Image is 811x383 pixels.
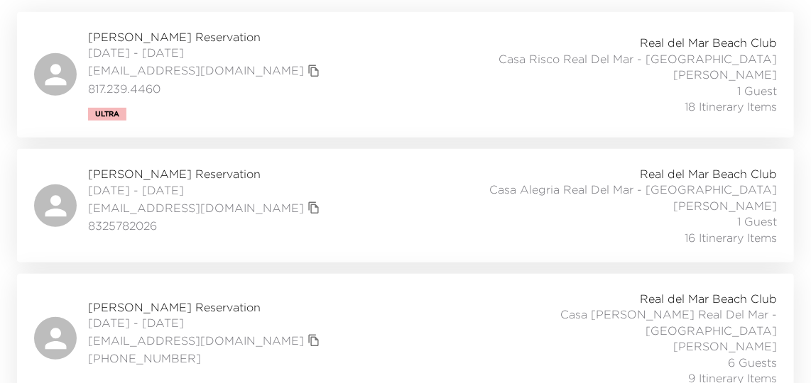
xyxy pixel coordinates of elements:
[17,149,794,262] a: [PERSON_NAME] Reservation[DATE] - [DATE][EMAIL_ADDRESS][DOMAIN_NAME]copy primary member email8325...
[489,182,777,197] span: Casa Alegria Real Del Mar - [GEOGRAPHIC_DATA]
[673,198,777,213] span: [PERSON_NAME]
[88,218,324,233] span: 8325782026
[88,182,324,198] span: [DATE] - [DATE]
[88,333,304,348] a: [EMAIL_ADDRESS][DOMAIN_NAME]
[88,81,324,96] span: 817.239.4460
[88,299,324,315] span: [PERSON_NAME] Reservation
[304,198,324,218] button: copy primary member email
[737,213,777,229] span: 1 Guest
[95,110,119,118] span: Ultra
[685,230,777,245] span: 16 Itinerary Items
[88,350,324,366] span: [PHONE_NUMBER]
[499,51,777,67] span: Casa Risco Real Del Mar - [GEOGRAPHIC_DATA]
[88,29,324,45] span: [PERSON_NAME] Reservation
[88,200,304,216] a: [EMAIL_ADDRESS][DOMAIN_NAME]
[640,166,777,182] span: Real del Mar Beach Club
[88,315,324,331] span: [DATE] - [DATE]
[640,291,777,306] span: Real del Mar Beach Club
[673,67,777,82] span: [PERSON_NAME]
[17,12,794,138] a: [PERSON_NAME] Reservation[DATE] - [DATE][EMAIL_ADDRESS][DOMAIN_NAME]copy primary member email817....
[480,306,777,338] span: Casa [PERSON_NAME] Real Del Mar - [GEOGRAPHIC_DATA]
[304,331,324,350] button: copy primary member email
[673,338,777,354] span: [PERSON_NAME]
[640,35,777,50] span: Real del Mar Beach Club
[304,61,324,81] button: copy primary member email
[685,99,777,114] span: 18 Itinerary Items
[88,166,324,182] span: [PERSON_NAME] Reservation
[88,62,304,78] a: [EMAIL_ADDRESS][DOMAIN_NAME]
[88,45,324,60] span: [DATE] - [DATE]
[728,355,777,370] span: 6 Guests
[737,83,777,99] span: 1 Guest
